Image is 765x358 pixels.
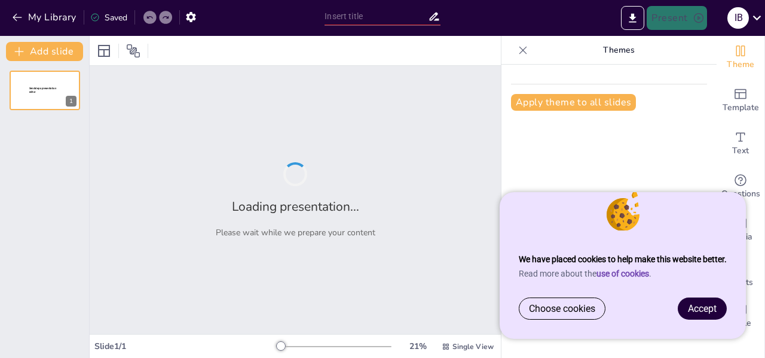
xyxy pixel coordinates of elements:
[9,8,81,27] button: My Library
[529,303,595,314] span: Choose cookies
[621,6,644,30] button: Export to PowerPoint
[732,144,749,157] span: Text
[717,122,764,165] div: Add text boxes
[6,42,83,61] button: Add slide
[647,6,706,30] button: Present
[519,298,605,319] a: Choose cookies
[723,101,759,114] span: Template
[678,298,726,319] a: Accept
[403,341,432,352] div: 21 %
[10,71,80,110] div: 1
[66,96,76,107] div: 1
[727,6,749,30] button: I B
[727,58,754,71] span: Theme
[452,342,494,351] span: Single View
[533,36,705,65] p: Themes
[717,165,764,208] div: Get real-time input from your audience
[511,94,636,111] button: Apply theme to all slides
[216,227,375,238] p: Please wait while we prepare your content
[90,12,127,23] div: Saved
[717,79,764,122] div: Add ready made slides
[94,41,114,60] div: Layout
[721,187,760,201] span: Questions
[325,8,427,25] input: Insert title
[519,254,727,264] strong: We have placed cookies to help make this website better.
[232,198,359,215] h2: Loading presentation...
[519,269,727,278] p: Read more about the .
[727,7,749,29] div: I B
[29,87,56,93] span: Sendsteps presentation editor
[126,44,140,58] span: Position
[94,341,277,352] div: Slide 1 / 1
[717,36,764,79] div: Change the overall theme
[596,269,649,278] a: use of cookies
[688,303,717,314] span: Accept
